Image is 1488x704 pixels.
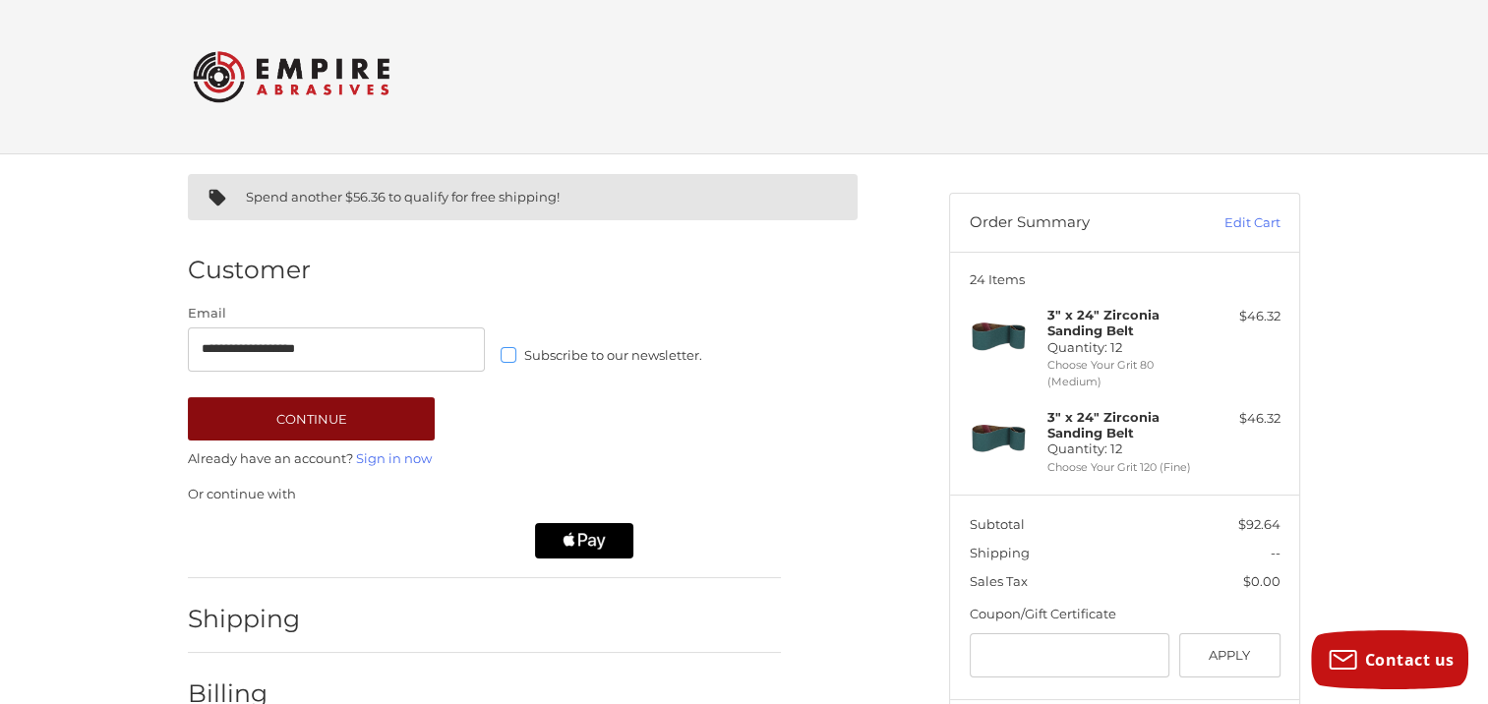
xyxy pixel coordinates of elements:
button: Apply [1179,633,1280,677]
span: Contact us [1365,649,1455,671]
span: $0.00 [1243,573,1280,589]
p: Or continue with [188,485,781,504]
div: $46.32 [1203,409,1280,429]
iframe: PayPal-paylater [358,523,515,558]
img: Empire Abrasives [193,38,389,115]
span: Subtotal [970,516,1025,532]
span: Subscribe to our newsletter. [524,347,702,363]
input: Gift Certificate or Coupon Code [970,633,1170,677]
h4: Quantity: 12 [1047,307,1198,355]
span: -- [1271,545,1280,560]
strong: 3" x 24" Zirconia Sanding Belt [1047,409,1160,440]
h3: 24 Items [970,271,1280,287]
span: Spend another $56.36 to qualify for free shipping! [246,189,560,205]
li: Choose Your Grit 120 (Fine) [1047,459,1198,476]
label: Email [188,304,485,323]
h4: Quantity: 12 [1047,409,1198,457]
a: Sign in now [356,450,432,466]
button: Contact us [1311,630,1468,689]
div: Coupon/Gift Certificate [970,605,1280,624]
a: Edit Cart [1181,213,1280,233]
h2: Customer [188,255,311,285]
h3: Order Summary [970,213,1181,233]
span: $92.64 [1238,516,1280,532]
iframe: PayPal-paypal [182,523,339,558]
strong: 3" x 24" Zirconia Sanding Belt [1047,307,1160,338]
button: Continue [188,397,435,440]
div: $46.32 [1203,307,1280,326]
span: Sales Tax [970,573,1028,589]
span: Shipping [970,545,1030,560]
li: Choose Your Grit 80 (Medium) [1047,357,1198,389]
p: Already have an account? [188,449,781,469]
h2: Shipping [188,604,303,634]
